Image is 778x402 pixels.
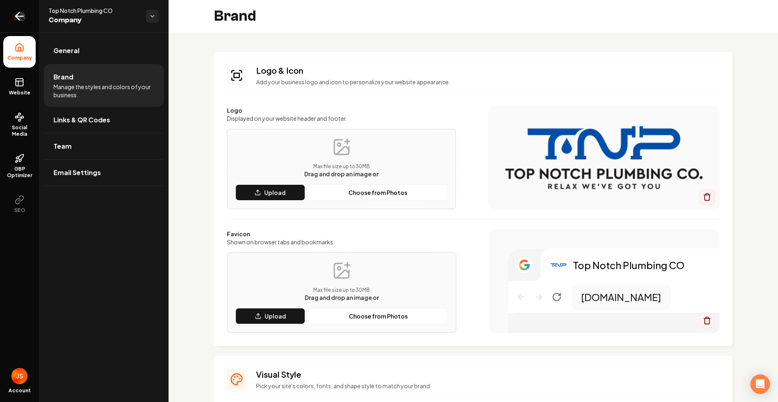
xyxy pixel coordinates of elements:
span: Company [49,15,139,26]
button: Choose from Photos [308,184,447,201]
span: Drag and drop an image or [304,170,378,177]
p: Add your business logo and icon to personalize your website appearance. [256,78,720,86]
img: Logo [550,257,566,273]
label: Favicon [227,230,456,238]
a: Social Media [3,106,36,144]
div: Open Intercom Messenger [750,374,770,394]
p: Pick your site's colors, fonts, and shape style to match your brand. [256,382,720,390]
a: Team [44,133,164,159]
p: Max file size up to 30 MB [305,287,379,293]
button: SEO [3,188,36,220]
a: GBP Optimizer [3,147,36,185]
span: Website [6,90,34,96]
button: Upload [235,184,305,201]
h3: Visual Style [256,369,720,380]
button: Upload [235,308,305,324]
button: Choose from Photos [308,308,448,324]
button: Open user button [11,368,28,384]
p: Upload [264,188,286,197]
p: Top Notch Plumbing CO [573,259,684,272]
span: Top Notch Plumbing CO [49,6,139,15]
p: [DOMAIN_NAME] [581,291,661,304]
h3: Logo & Icon [256,65,720,76]
label: Shown on browser tabs and bookmarks. [227,238,456,246]
span: Account [9,387,31,394]
a: Links & QR Codes [44,107,164,133]
span: Team [53,141,72,151]
span: Manage the styles and colors of your business. [53,83,154,99]
label: Displayed on your website header and footer. [227,114,456,122]
a: Website [3,71,36,103]
img: James Shamoun [11,368,28,384]
label: Logo [227,106,456,114]
span: Social Media [3,124,36,137]
span: General [53,46,79,56]
a: Email Settings [44,160,164,186]
span: Email Settings [53,168,101,177]
span: Company [4,55,35,61]
p: Choose from Photos [348,188,407,197]
span: Brand [53,72,73,82]
p: Choose from Photos [349,312,408,320]
span: GBP Optimizer [3,166,36,179]
span: Links & QR Codes [53,115,110,125]
span: Drag and drop an image or [305,294,379,301]
p: Upload [265,312,286,320]
h2: Brand [214,8,256,24]
span: SEO [11,207,28,214]
img: Logo [504,125,703,190]
a: General [44,38,164,64]
p: Max file size up to 30 MB [304,163,378,170]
